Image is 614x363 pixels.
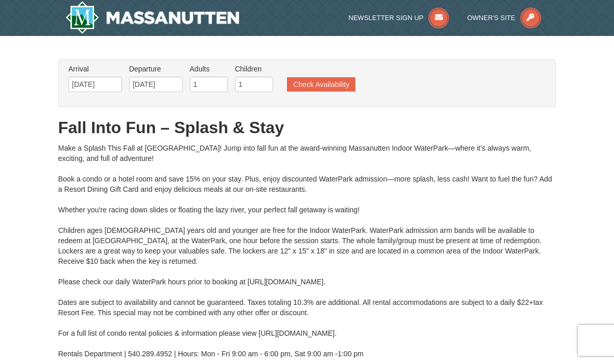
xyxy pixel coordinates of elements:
a: Newsletter Sign Up [349,14,449,22]
label: Children [235,64,273,74]
span: Owner's Site [467,14,515,22]
img: Massanutten Resort Logo [65,1,239,34]
a: Owner's Site [467,14,541,22]
div: Make a Splash This Fall at [GEOGRAPHIC_DATA]! Jump into fall fun at the award-winning Massanutten... [58,143,556,359]
label: Arrival [68,64,122,74]
label: Departure [129,64,183,74]
span: Newsletter Sign Up [349,14,424,22]
button: Check Availability [287,77,355,92]
h1: Fall Into Fun – Splash & Stay [58,117,556,138]
label: Adults [190,64,228,74]
a: Massanutten Resort [65,1,239,34]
